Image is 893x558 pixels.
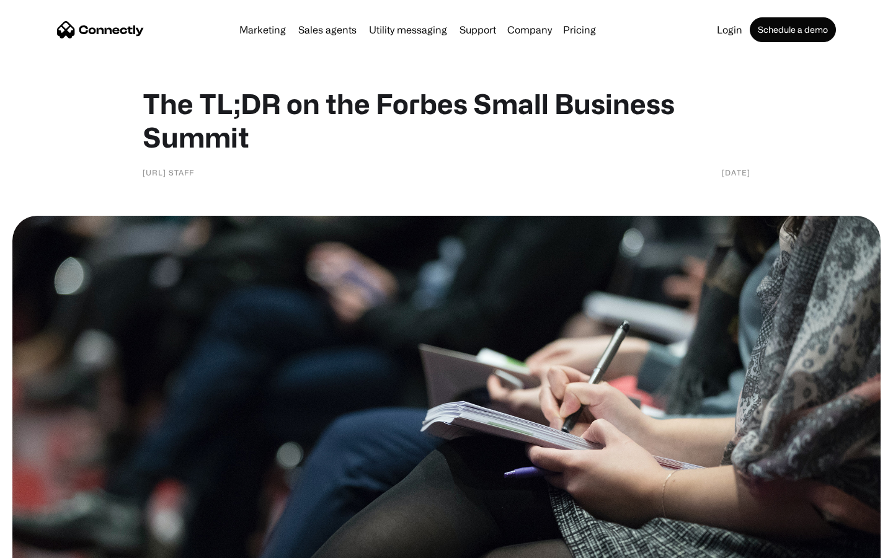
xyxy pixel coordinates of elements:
[143,87,750,154] h1: The TL;DR on the Forbes Small Business Summit
[293,25,362,35] a: Sales agents
[750,17,836,42] a: Schedule a demo
[25,536,74,554] ul: Language list
[558,25,601,35] a: Pricing
[234,25,291,35] a: Marketing
[504,21,556,38] div: Company
[507,21,552,38] div: Company
[143,166,194,179] div: [URL] Staff
[722,166,750,179] div: [DATE]
[712,25,747,35] a: Login
[455,25,501,35] a: Support
[364,25,452,35] a: Utility messaging
[57,20,144,39] a: home
[12,536,74,554] aside: Language selected: English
